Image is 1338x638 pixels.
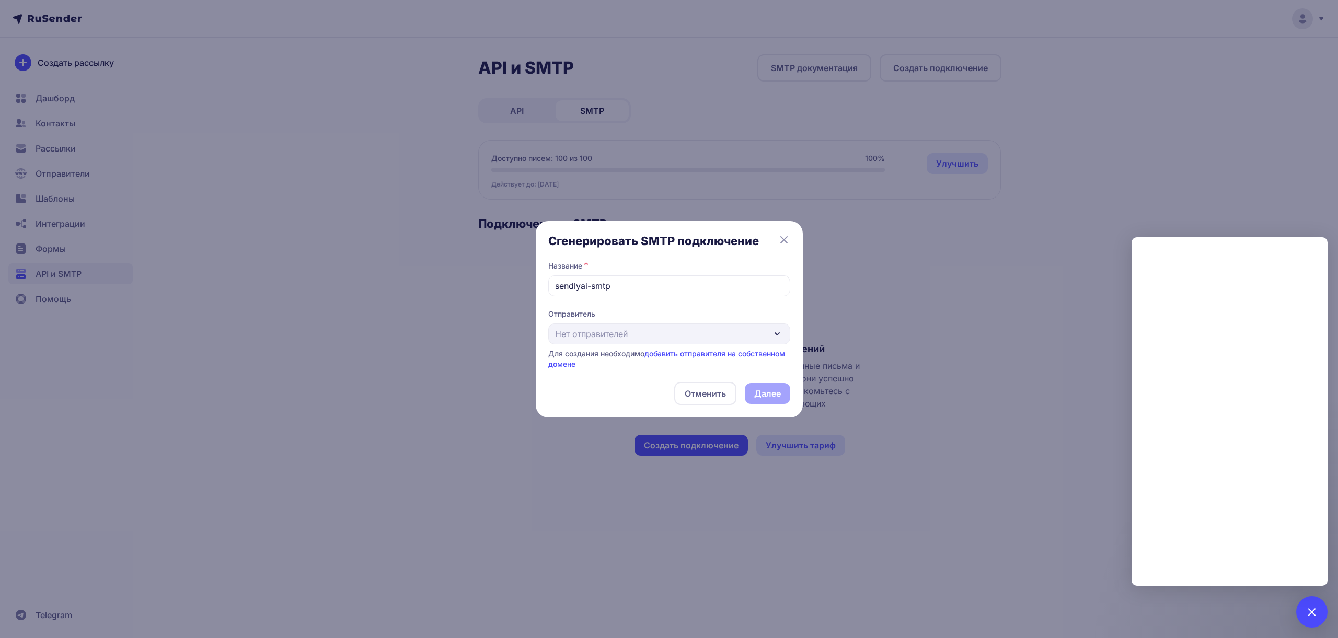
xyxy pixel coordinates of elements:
span: Для создания необходимо [548,349,785,368]
label: Название [548,261,582,271]
button: Отменить [674,382,736,405]
h3: Сгенерировать SMTP подключение [548,234,790,248]
input: Укажите название SMTP подключения [548,275,790,296]
span: Отправитель [548,309,790,319]
a: добавить отправителя на собственном домене [548,349,785,368]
